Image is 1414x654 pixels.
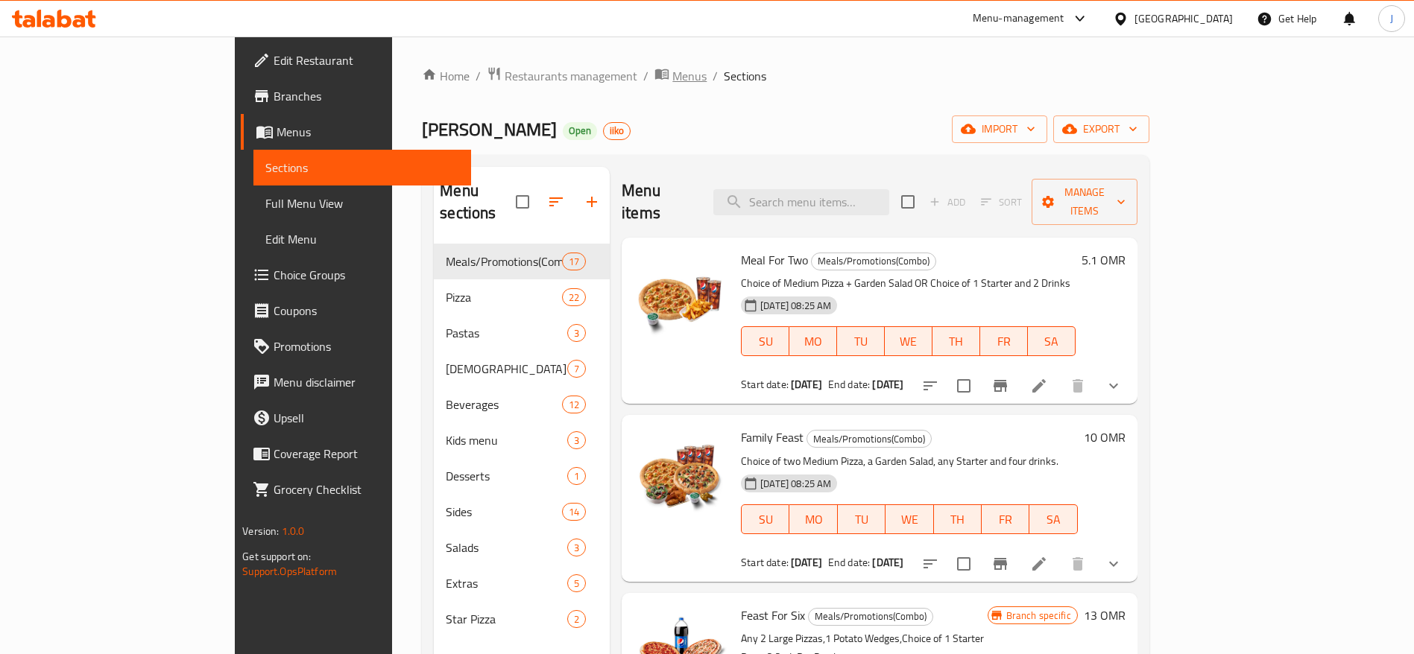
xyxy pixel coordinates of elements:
h6: 5.1 OMR [1082,250,1126,270]
span: 1.0.0 [282,521,305,541]
nav: Menu sections [434,238,610,643]
h2: Menu sections [440,180,516,224]
b: [DATE] [791,553,822,572]
button: SA [1029,504,1077,534]
button: SU [741,504,789,534]
span: Family Feast [741,426,804,448]
span: import [964,120,1035,139]
span: FR [988,509,1023,530]
span: Sort sections [538,184,574,220]
span: iiko [604,124,630,137]
span: Menus [277,123,459,141]
span: Promotions [274,337,459,355]
div: [DEMOGRAPHIC_DATA]7 [434,351,610,387]
span: Kids menu [446,431,567,449]
h2: Menu items [622,180,695,224]
b: [DATE] [872,375,903,394]
span: Sections [724,67,766,85]
span: 12 [563,398,585,412]
span: Select to update [948,370,979,401]
span: Full Menu View [265,194,459,212]
span: Grocery Checklist [274,480,459,498]
span: End date: [828,553,870,572]
span: 7 [568,362,585,376]
div: Sides14 [434,494,610,530]
a: Edit Restaurant [241,42,471,78]
img: Meal For Two [634,250,729,345]
button: Manage items [1032,179,1137,225]
span: 17 [563,255,585,269]
div: Kids menu3 [434,422,610,458]
div: items [562,503,586,521]
span: Beverages [446,396,562,413]
div: Meals/Promotions(Combo) [446,253,562,270]
span: Coverage Report [274,445,459,463]
span: Manage items [1044,183,1126,220]
nav: breadcrumb [422,66,1149,86]
div: items [562,288,586,306]
div: items [567,574,586,592]
span: Branches [274,87,459,105]
li: / [713,67,718,85]
button: Branch-specific-item [982,546,1018,582]
span: Open [563,124,597,137]
img: Family Feast [634,427,729,522]
span: TU [844,509,880,530]
a: Choice Groups [241,257,471,293]
div: items [567,360,586,378]
span: Meals/Promotions(Combo) [809,608,932,625]
span: [DATE] 08:25 AM [754,299,837,313]
div: Star Pizza2 [434,601,610,637]
span: 14 [563,505,585,519]
div: Desserts [446,467,567,485]
button: export [1053,115,1149,143]
span: Restaurants management [505,67,637,85]
h6: 13 OMR [1084,605,1126,626]
a: Edit menu item [1030,555,1048,573]
span: Meals/Promotions(Combo) [812,253,935,270]
span: Select section [892,186,924,218]
span: SA [1035,509,1071,530]
span: [DEMOGRAPHIC_DATA] [446,360,567,378]
a: Edit Menu [253,221,471,257]
span: Get support on: [242,547,311,566]
span: 3 [568,326,585,340]
span: SU [748,509,783,530]
span: 2 [568,612,585,626]
a: Menus [654,66,707,86]
span: Extras [446,574,567,592]
div: Pastas3 [434,315,610,351]
button: TU [838,504,886,534]
div: Papadias [446,360,567,378]
button: SU [741,326,789,356]
button: sort-choices [912,368,948,404]
a: Support.OpsPlatform [242,562,337,581]
a: Coupons [241,293,471,328]
div: Meals/Promotions(Combo) [807,430,932,448]
span: Select all sections [507,186,538,218]
button: delete [1060,368,1096,404]
span: Feast For Six [741,604,805,626]
div: Pizza [446,288,562,306]
span: TU [843,331,879,352]
span: 5 [568,577,585,591]
h6: 10 OMR [1084,427,1126,448]
div: items [567,539,586,556]
span: Sides [446,503,562,521]
span: [PERSON_NAME] [422,112,557,146]
span: Branch specific [1000,609,1077,623]
span: MO [795,331,831,352]
a: Menu disclaimer [241,364,471,400]
span: MO [795,509,831,530]
button: TH [932,326,980,356]
a: Restaurants management [487,66,637,86]
span: Choice Groups [274,266,459,284]
div: items [567,324,586,342]
div: items [562,396,586,413]
div: Meals/Promotions(Combo)17 [434,244,610,279]
span: export [1065,120,1137,139]
div: Salads [446,539,567,556]
button: delete [1060,546,1096,582]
